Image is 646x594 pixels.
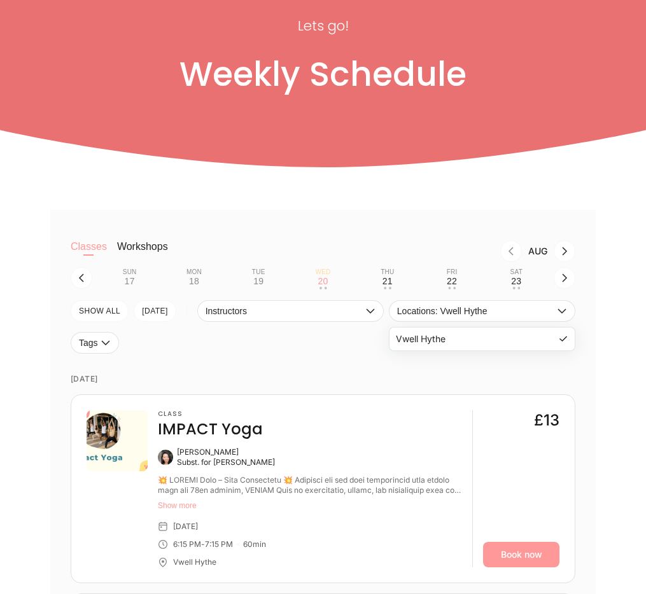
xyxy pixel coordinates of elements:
div: Thu [381,268,394,276]
button: Workshops [117,240,168,266]
div: • • [384,287,391,289]
div: [DATE] [173,521,198,532]
div: Sat [510,268,523,276]
div: 💥 IMPACT Yoga – Yoga Reimagined 💥 Bringing all the best traditional yoga styles into the 21st cen... [158,475,462,495]
img: 44cc3461-973b-410e-88a5-2edec3a281f6.png [87,410,148,471]
div: - [201,539,205,549]
h1: Weekly Schedule [19,54,626,95]
li: Vwell Hythe [390,328,575,350]
div: 21 [383,276,393,286]
button: Classes [71,240,107,266]
time: [DATE] [71,364,575,394]
button: Next month, Sep [554,240,575,262]
button: Instructors [197,300,384,322]
div: Tue [252,268,265,276]
span: Instructors [206,306,363,316]
div: Mon [186,268,202,276]
span: Locations: Vwell Hythe [397,306,554,316]
div: 7:15 PM [205,539,233,549]
h4: IMPACT Yoga [158,419,263,439]
div: Month Aug [522,246,554,256]
a: Book now [483,542,559,567]
img: Anita Chungbang [158,450,173,465]
nav: Month switch [188,240,575,262]
div: 20 [318,276,328,286]
p: Lets go! [199,14,447,38]
button: Locations: Vwell Hythe [389,300,575,322]
button: SHOW All [71,300,129,322]
div: 19 [253,276,263,286]
div: Fri [447,268,458,276]
div: • • [448,287,456,289]
span: Tags [79,338,98,348]
div: • • [512,287,520,289]
h3: Class [158,410,263,418]
div: Vwell Hythe [173,557,216,567]
div: £13 [534,410,559,431]
div: Sun [123,268,137,276]
div: 23 [511,276,521,286]
div: 60 min [243,539,266,549]
button: Tags [71,332,119,354]
div: 18 [189,276,199,286]
div: 22 [447,276,457,286]
div: Subst. for [PERSON_NAME] [177,457,275,467]
ul: Locations: Vwell Hythe [389,327,575,351]
div: • • [319,287,327,289]
button: Previous month, Jul [500,240,522,262]
div: Wed [315,268,330,276]
div: [PERSON_NAME] [177,447,275,457]
div: 17 [125,276,135,286]
button: Show more [158,501,462,511]
div: 6:15 PM [173,539,201,549]
button: [DATE] [134,300,176,322]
